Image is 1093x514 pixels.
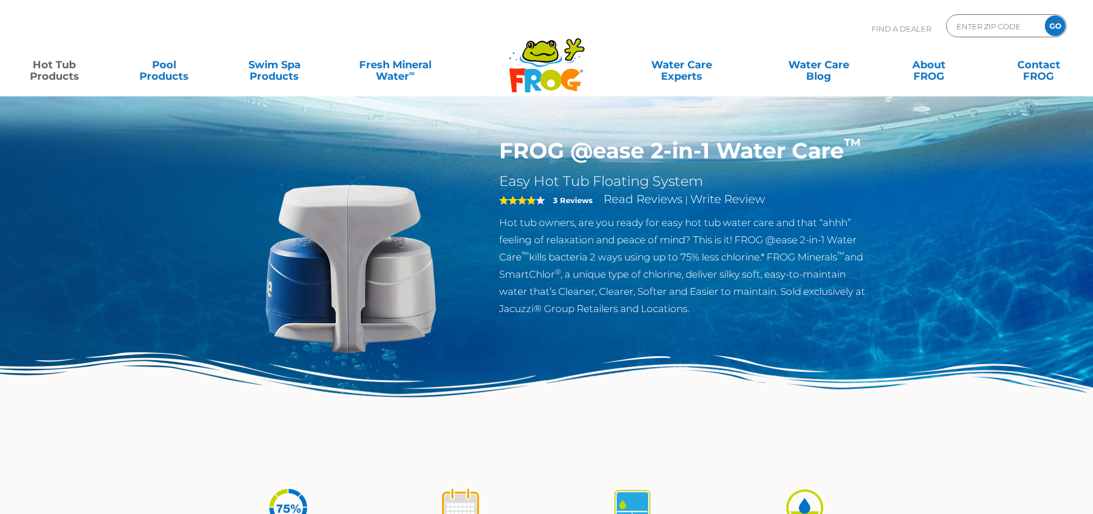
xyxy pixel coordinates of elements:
sup: ® [555,267,561,276]
a: Read Reviews [604,192,683,206]
input: GO [1045,15,1065,36]
p: Find A Dealer [872,14,931,43]
h2: Easy Hot Tub Floating System [499,173,874,190]
span: | [685,194,688,205]
sup: ™ [837,250,845,259]
a: Fresh MineralWater∞ [341,53,449,76]
img: @ease-2-in-1-Holder-v2.png [220,138,483,400]
sup: ™ [844,134,861,154]
a: PoolProducts [122,53,207,76]
h1: FROG @ease 2-in-1 Water Care [499,138,874,164]
a: Swim SpaProducts [232,53,317,76]
p: Hot tub owners, are you ready for easy hot tub water care and that “ahhh” feeling of relaxation a... [499,214,874,317]
sup: ™ [522,250,529,259]
a: Water CareBlog [776,53,861,76]
sup: ∞ [409,68,415,77]
a: Water CareExperts [612,53,751,76]
img: Frog Products Logo [503,23,591,93]
a: ContactFROG [996,53,1082,76]
a: Hot TubProducts [11,53,97,76]
a: AboutFROG [886,53,971,76]
a: Write Review [690,192,765,206]
strong: 3 Reviews [553,196,593,205]
input: Zip Code Form [955,18,1033,34]
span: 4 [499,196,536,205]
